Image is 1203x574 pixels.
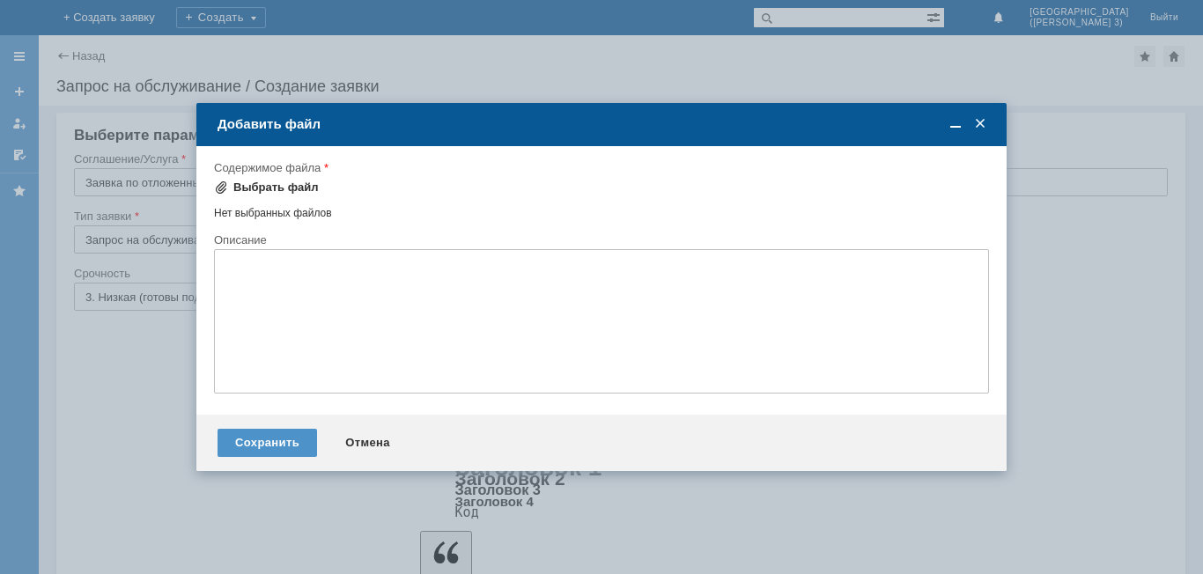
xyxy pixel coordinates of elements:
[214,200,989,220] div: Нет выбранных файлов
[947,116,964,132] span: Свернуть (Ctrl + M)
[971,116,989,132] span: Закрыть
[218,116,989,132] div: Добавить файл
[233,180,319,195] div: Выбрать файл
[214,234,985,246] div: Описание
[214,162,985,173] div: Содержимое файла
